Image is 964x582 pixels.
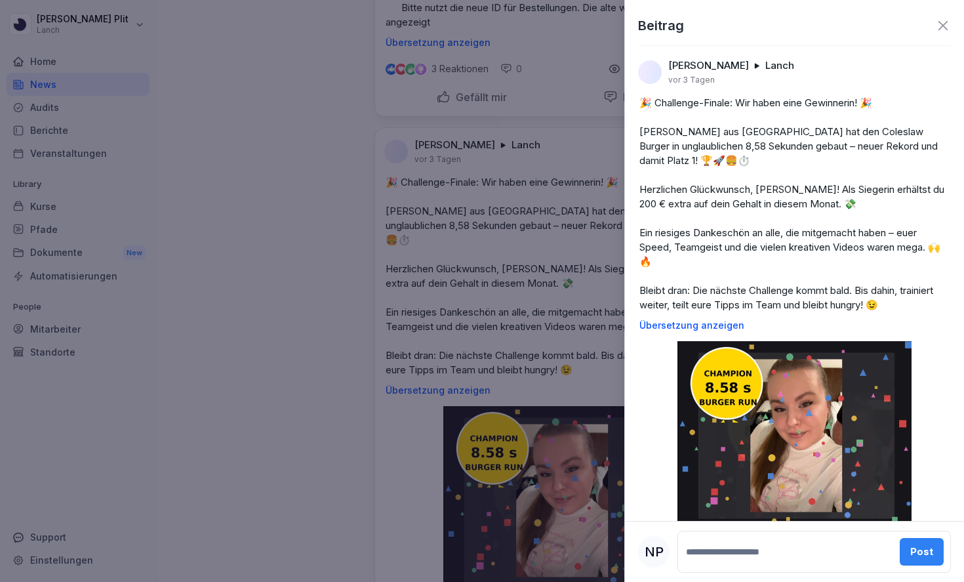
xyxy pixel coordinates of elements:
[910,545,933,559] div: Post
[900,538,944,566] button: Post
[765,59,794,72] p: Lanch
[638,60,662,84] img: l5aexj2uen8fva72jjw1hczl.png
[668,75,715,85] p: vor 3 Tagen
[639,96,950,312] p: 🎉 Challenge-Finale: Wir haben eine Gewinnerin! 🎉 [PERSON_NAME] aus [GEOGRAPHIC_DATA] hat den Cole...
[638,16,684,35] p: Beitrag
[668,59,749,72] p: [PERSON_NAME]
[639,320,950,331] p: Übersetzung anzeigen
[677,341,912,574] img: tfg2d9g47d4082rklosffqn6.png
[638,536,670,568] div: NP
